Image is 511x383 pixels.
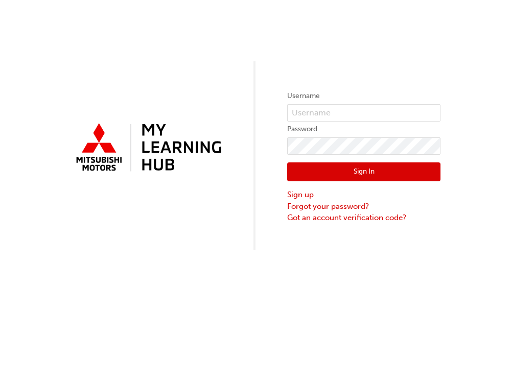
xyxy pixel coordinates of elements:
[287,189,440,201] a: Sign up
[287,90,440,102] label: Username
[287,201,440,212] a: Forgot your password?
[287,162,440,182] button: Sign In
[287,212,440,224] a: Got an account verification code?
[287,104,440,122] input: Username
[71,119,224,177] img: mmal
[287,123,440,135] label: Password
